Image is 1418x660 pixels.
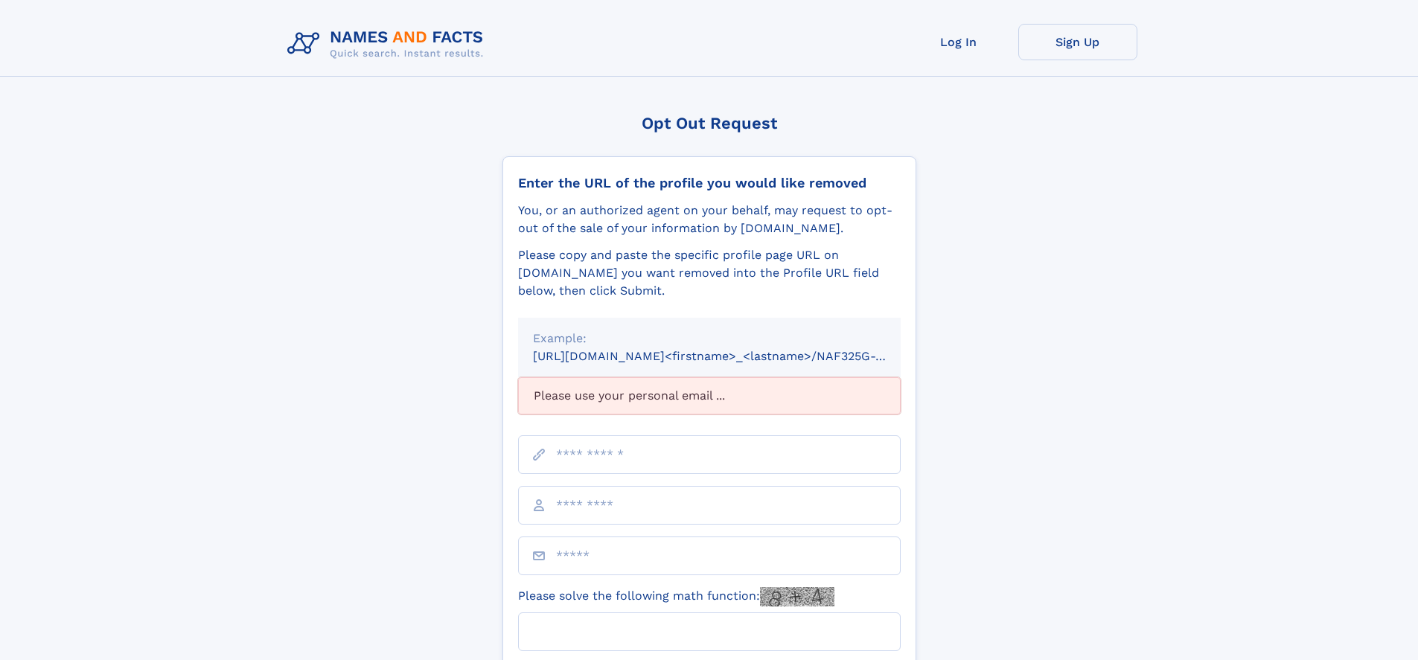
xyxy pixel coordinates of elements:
div: Opt Out Request [502,114,916,132]
div: Please copy and paste the specific profile page URL on [DOMAIN_NAME] you want removed into the Pr... [518,246,901,300]
label: Please solve the following math function: [518,587,834,606]
a: Sign Up [1018,24,1137,60]
a: Log In [899,24,1018,60]
div: Example: [533,330,886,347]
div: Please use your personal email ... [518,377,901,414]
div: Enter the URL of the profile you would like removed [518,175,901,191]
div: You, or an authorized agent on your behalf, may request to opt-out of the sale of your informatio... [518,202,901,237]
img: Logo Names and Facts [281,24,496,64]
small: [URL][DOMAIN_NAME]<firstname>_<lastname>/NAF325G-xxxxxxxx [533,349,929,363]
